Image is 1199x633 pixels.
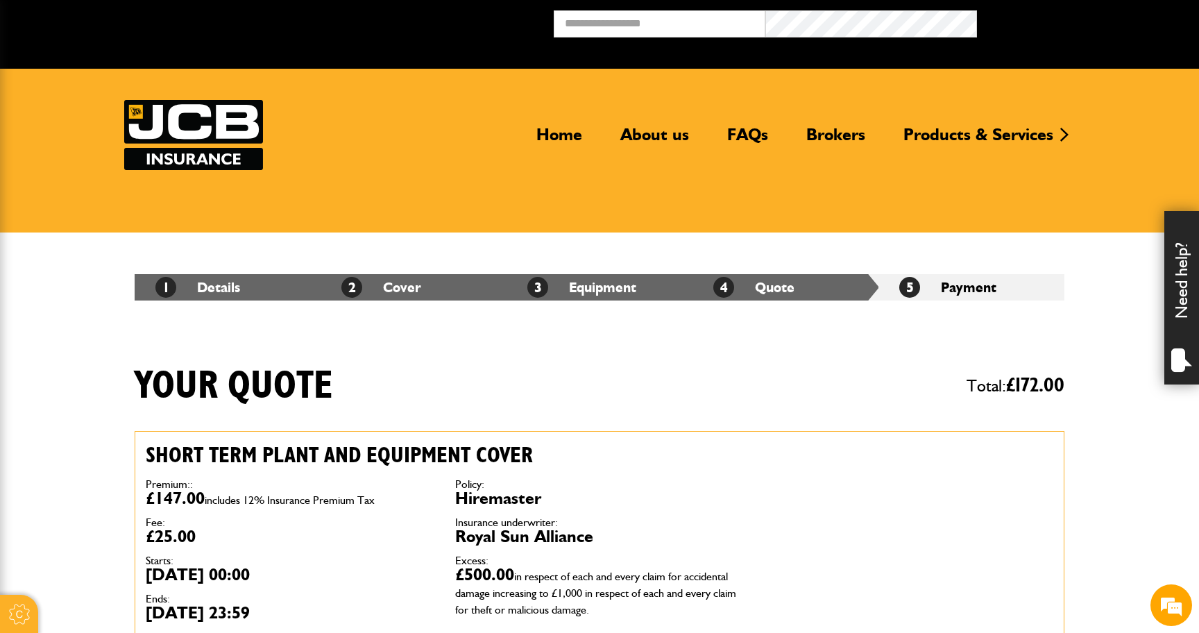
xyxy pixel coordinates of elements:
li: Payment [878,274,1064,301]
span: in respect of each and every claim for accidental damage increasing to £1,000 in respect of each ... [455,570,736,616]
span: £ [1006,375,1064,396]
li: Quote [692,274,878,301]
a: FAQs [717,124,779,156]
span: 4 [713,277,734,298]
h1: Your quote [135,363,333,410]
a: About us [610,124,699,156]
dd: Hiremaster [455,490,744,507]
dt: Excess: [455,555,744,566]
a: Brokers [796,124,876,156]
dt: Policy: [455,479,744,490]
span: Total: [967,370,1064,402]
a: JCB Insurance Services [124,100,263,170]
div: Need help? [1164,211,1199,385]
dt: Starts: [146,555,434,566]
dd: [DATE] 00:00 [146,566,434,583]
a: 2Cover [341,279,421,296]
a: 1Details [155,279,240,296]
dd: [DATE] 23:59 [146,605,434,621]
dt: Ends: [146,593,434,605]
button: Broker Login [977,10,1189,32]
img: JCB Insurance Services logo [124,100,263,170]
span: 5 [899,277,920,298]
span: 1 [155,277,176,298]
dt: Premium:: [146,479,434,490]
span: 172.00 [1015,375,1064,396]
h2: Short term plant and equipment cover [146,442,744,469]
span: includes 12% Insurance Premium Tax [205,493,375,507]
dt: Fee: [146,517,434,528]
dd: £25.00 [146,528,434,545]
dd: £500.00 [455,566,744,616]
dd: £147.00 [146,490,434,507]
a: Products & Services [893,124,1064,156]
a: Home [526,124,593,156]
span: 3 [527,277,548,298]
span: 2 [341,277,362,298]
a: 3Equipment [527,279,636,296]
dd: Royal Sun Alliance [455,528,744,545]
dt: Insurance underwriter: [455,517,744,528]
